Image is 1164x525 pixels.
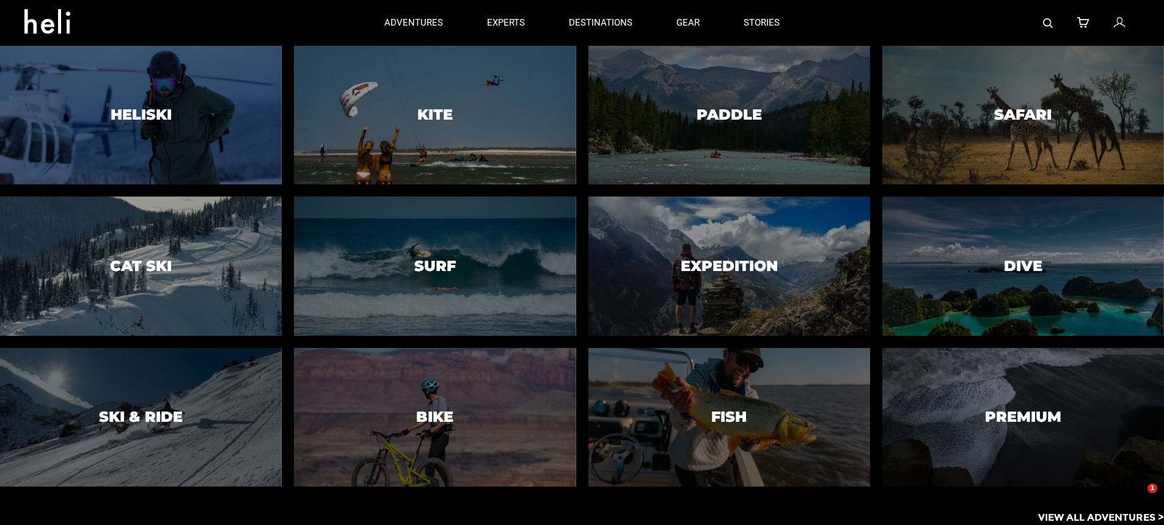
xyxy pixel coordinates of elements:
[697,107,762,123] h3: Paddle
[111,107,172,123] h3: Heliski
[1043,18,1053,28] img: search-bar-icon.svg
[985,409,1061,425] h3: Premium
[569,16,632,29] p: destinations
[681,258,778,274] h3: Expedition
[110,258,172,274] h3: Cat Ski
[1038,511,1164,525] p: View All Adventures >
[384,16,443,29] p: adventures
[416,409,453,425] h3: Bike
[99,409,183,425] h3: Ski & Ride
[487,16,525,29] p: experts
[994,107,1052,123] h3: Safari
[711,409,747,425] h3: Fish
[417,107,453,123] h3: Kite
[1004,258,1042,274] h3: Dive
[414,258,456,274] h3: Surf
[1122,483,1152,513] iframe: Intercom live chat
[1148,483,1157,493] span: 1
[882,348,1164,487] a: PremiumPremium image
